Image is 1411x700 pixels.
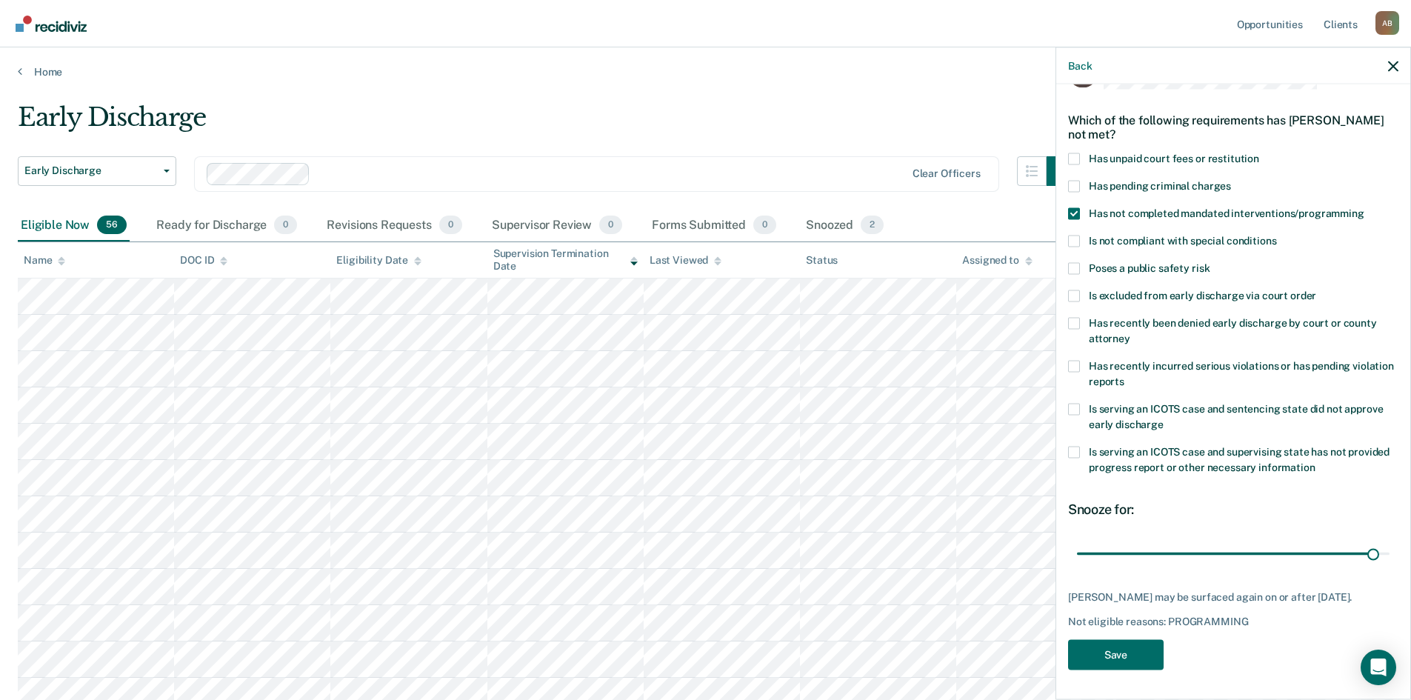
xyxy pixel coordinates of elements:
[806,254,838,267] div: Status
[493,247,638,273] div: Supervision Termination Date
[1361,650,1396,685] div: Open Intercom Messenger
[649,210,779,242] div: Forms Submitted
[861,216,884,235] span: 2
[489,210,626,242] div: Supervisor Review
[1068,639,1164,670] button: Save
[24,254,65,267] div: Name
[599,216,622,235] span: 0
[180,254,227,267] div: DOC ID
[1089,179,1231,191] span: Has pending criminal charges
[336,254,421,267] div: Eligibility Date
[1375,11,1399,35] div: A B
[18,65,1393,79] a: Home
[650,254,721,267] div: Last Viewed
[1068,501,1398,517] div: Snooze for:
[1089,234,1276,246] span: Is not compliant with special conditions
[1089,445,1390,473] span: Is serving an ICOTS case and supervising state has not provided progress report or other necessar...
[18,210,130,242] div: Eligible Now
[1068,59,1092,72] button: Back
[153,210,300,242] div: Ready for Discharge
[1089,316,1377,344] span: Has recently been denied early discharge by court or county attorney
[1375,11,1399,35] button: Profile dropdown button
[439,216,462,235] span: 0
[97,216,127,235] span: 56
[803,210,887,242] div: Snoozed
[1089,207,1364,219] span: Has not completed mandated interventions/programming
[1089,402,1383,430] span: Is serving an ICOTS case and sentencing state did not approve early discharge
[1068,590,1398,603] div: [PERSON_NAME] may be surfaced again on or after [DATE].
[324,210,464,242] div: Revisions Requests
[18,102,1076,144] div: Early Discharge
[24,164,158,177] span: Early Discharge
[753,216,776,235] span: 0
[1089,359,1394,387] span: Has recently incurred serious violations or has pending violation reports
[1089,152,1259,164] span: Has unpaid court fees or restitution
[1068,616,1398,628] div: Not eligible reasons: PROGRAMMING
[274,216,297,235] span: 0
[962,254,1032,267] div: Assigned to
[1068,101,1398,153] div: Which of the following requirements has [PERSON_NAME] not met?
[1089,289,1316,301] span: Is excluded from early discharge via court order
[913,167,981,180] div: Clear officers
[1089,261,1210,273] span: Poses a public safety risk
[16,16,87,32] img: Recidiviz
